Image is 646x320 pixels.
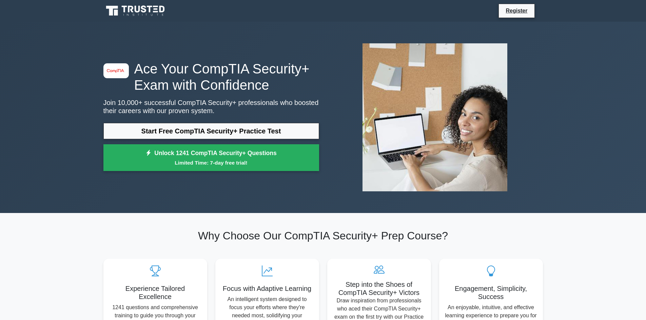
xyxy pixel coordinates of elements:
[103,61,319,93] h1: Ace Your CompTIA Security+ Exam with Confidence
[502,6,531,15] a: Register
[445,284,537,301] h5: Engagement, Simplicity, Success
[333,280,426,297] h5: Step into the Shoes of CompTIA Security+ Victors
[103,99,319,115] p: Join 10,000+ successful CompTIA Security+ professionals who boosted their careers with our proven...
[109,284,202,301] h5: Experience Tailored Excellence
[103,144,319,171] a: Unlock 1241 CompTIA Security+ QuestionsLimited Time: 7-day free trial!
[112,159,311,167] small: Limited Time: 7-day free trial!
[103,229,543,242] h2: Why Choose Our CompTIA Security+ Prep Course?
[103,123,319,139] a: Start Free CompTIA Security+ Practice Test
[221,284,314,293] h5: Focus with Adaptive Learning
